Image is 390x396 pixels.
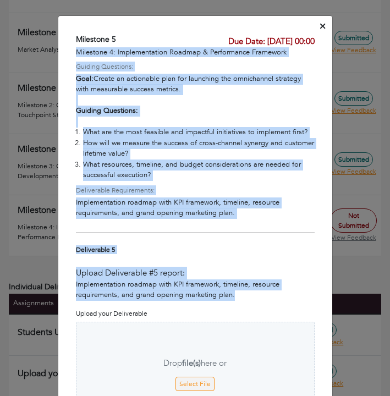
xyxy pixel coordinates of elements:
[76,35,116,45] h4: Milestone 5
[76,185,315,195] p: Deliverable Requirements:
[87,358,303,368] h3: Drop here or
[76,48,315,57] h5: Milestone 4: Implementation Roadmap & Performance Framework
[76,106,138,116] strong: Guiding Questions:
[76,246,315,254] h6: Deliverable 5
[83,127,315,138] li: What are the most feasible and impactful initiatives to implement first?
[76,267,315,279] div: Upload Deliverable #5 report:
[76,310,315,317] h6: Upload your Deliverable
[182,358,201,369] span: file(s)
[76,279,315,301] div: Implementation roadmap with KPI framework, timeline, resource requirements, and grand opening mar...
[83,159,315,181] li: What resources, timeline, and budget considerations are needed for successful execution?
[83,138,315,159] li: How will we measure the success of cross-channel synergy and customer lifetime value?
[76,197,315,219] div: Implementation roadmap with KPI framework, timeline, resource requirements, and grand opening mar...
[318,18,327,35] button: Close
[76,74,94,84] strong: Goal:
[76,74,315,128] div: Create an actionable plan for launching the omnichannel strategy with measurable success metrics.
[175,377,215,391] button: Select File
[228,35,315,49] div: Due Date: [DATE] 00:00
[76,62,315,71] p: Guiding Questions:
